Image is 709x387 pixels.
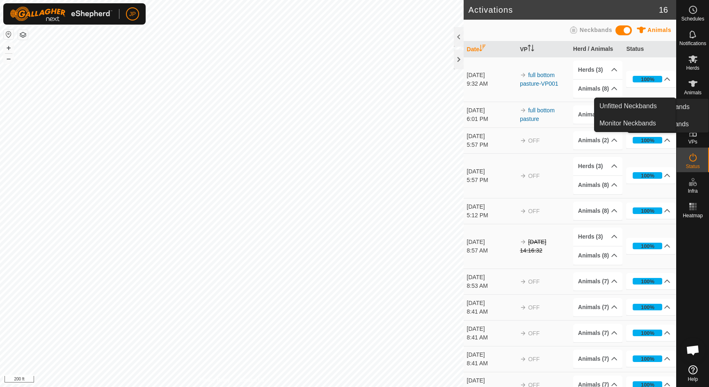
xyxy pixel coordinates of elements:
[641,207,654,215] div: 100%
[479,46,486,52] p-sorticon: Activate to sort
[641,242,654,250] div: 100%
[528,304,540,311] span: OFF
[520,72,526,78] img: arrow
[528,46,534,52] p-sorticon: Activate to sort
[520,304,526,311] img: arrow
[684,90,702,95] span: Animals
[467,132,516,141] div: [DATE]
[467,80,516,88] div: 9:32 AM
[573,131,622,150] p-accordion-header: Animals (2)
[659,4,668,16] span: 16
[626,203,675,219] p-accordion-header: 100%
[467,211,516,220] div: 5:12 PM
[641,329,654,337] div: 100%
[688,377,698,382] span: Help
[520,107,555,122] a: full bottom pasture
[686,164,700,169] span: Status
[240,376,264,384] a: Contact Us
[641,303,654,311] div: 100%
[573,157,622,175] p-accordion-header: Herds (3)
[520,239,546,254] s: [DATE] 14:16:32
[528,356,540,362] span: OFF
[528,330,540,337] span: OFF
[633,355,662,362] div: 100%
[4,54,14,64] button: –
[528,137,540,144] span: OFF
[573,61,622,79] p-accordion-header: Herds (3)
[595,98,676,114] a: Unfitted Neckbands
[520,173,526,179] img: arrow
[641,355,654,363] div: 100%
[626,299,675,315] p-accordion-header: 100%
[467,71,516,80] div: [DATE]
[573,350,622,368] p-accordion-header: Animals (7)
[528,173,540,179] span: OFF
[573,324,622,342] p-accordion-header: Animals (7)
[599,118,656,128] span: Monitor Neckbands
[573,228,622,246] p-accordion-header: Herds (3)
[520,72,558,87] a: full bottom pasture-VP001
[467,176,516,184] div: 5:57 PM
[681,16,704,21] span: Schedules
[641,137,654,144] div: 100%
[633,137,662,143] div: 100%
[520,330,526,337] img: arrow
[573,272,622,291] p-accordion-header: Animals (7)
[520,239,526,245] img: arrow
[633,330,662,336] div: 100%
[469,5,659,15] h2: Activations
[633,172,662,179] div: 100%
[467,359,516,368] div: 8:41 AM
[4,43,14,53] button: +
[467,273,516,282] div: [DATE]
[467,115,516,123] div: 6:01 PM
[633,243,662,249] div: 100%
[580,27,612,33] span: Neckbands
[681,338,705,362] a: Open chat
[641,75,654,83] div: 100%
[573,298,622,316] p-accordion-header: Animals (7)
[623,41,676,57] th: Status
[599,101,657,111] span: Unfitted Neckbands
[467,351,516,359] div: [DATE]
[467,325,516,333] div: [DATE]
[467,167,516,176] div: [DATE]
[595,115,676,132] a: Monitor Neckbands
[641,278,654,285] div: 100%
[528,208,540,214] span: OFF
[573,176,622,194] p-accordion-header: Animals (8)
[677,362,709,385] a: Help
[683,213,703,218] span: Heatmap
[528,278,540,285] span: OFF
[199,376,230,384] a: Privacy Policy
[573,202,622,220] p-accordion-header: Animals (8)
[467,246,516,255] div: 8:57 AM
[10,7,112,21] img: Gallagher Logo
[633,304,662,310] div: 100%
[467,299,516,307] div: [DATE]
[520,278,526,285] img: arrow
[129,10,136,18] span: JP
[520,356,526,362] img: arrow
[626,273,675,289] p-accordion-header: 100%
[573,80,622,98] p-accordion-header: Animals (8)
[633,207,662,214] div: 100%
[520,208,526,214] img: arrow
[688,139,697,144] span: VPs
[626,325,675,341] p-accordion-header: 100%
[467,307,516,316] div: 8:41 AM
[517,41,570,57] th: VP
[467,333,516,342] div: 8:41 AM
[679,41,706,46] span: Notifications
[570,41,623,57] th: Herd / Animals
[626,167,675,184] p-accordion-header: 100%
[520,137,526,144] img: arrow
[467,141,516,149] div: 5:57 PM
[467,238,516,246] div: [DATE]
[688,189,698,193] span: Infra
[4,30,14,39] button: Reset Map
[686,66,699,71] span: Herds
[633,76,662,82] div: 100%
